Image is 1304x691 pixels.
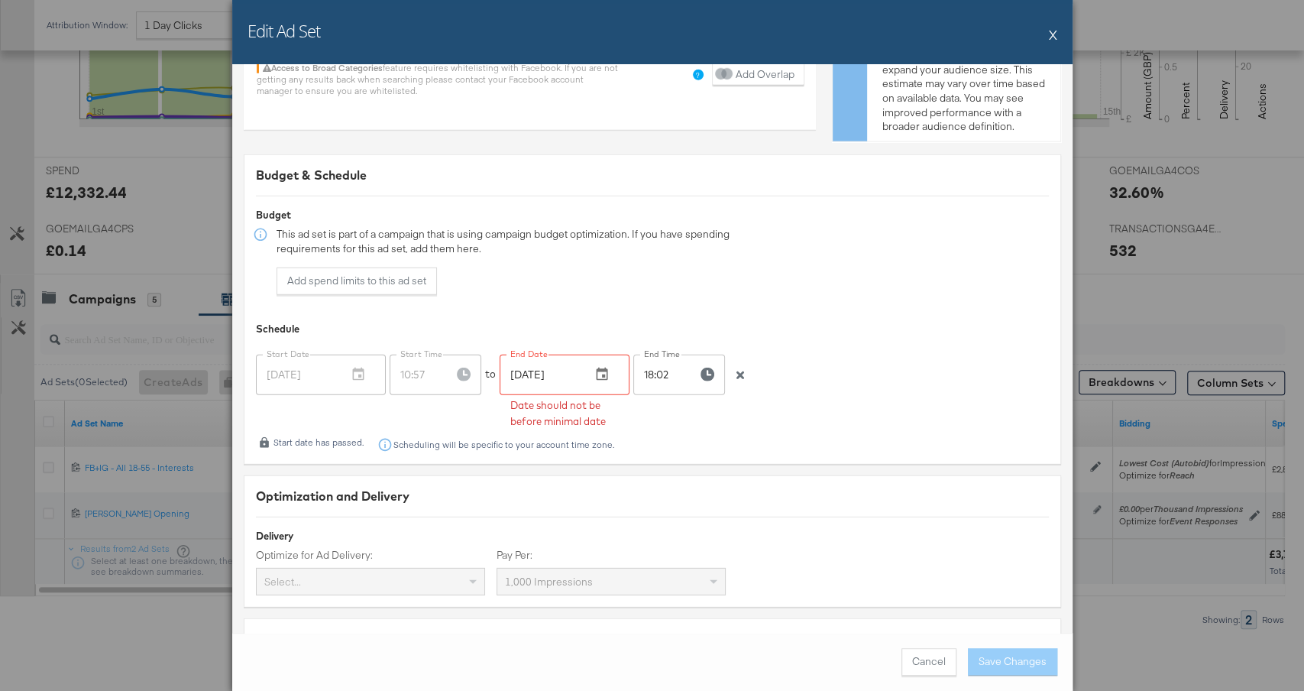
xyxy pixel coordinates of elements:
div: Budget & Schedule [256,167,1049,184]
button: Cancel [901,648,956,676]
label: Optimize for Ad Delivery: [256,548,485,563]
div: Start date has passed. [257,437,364,448]
a: ? [692,69,704,81]
div: to [485,355,496,393]
button: X [1049,19,1057,50]
p: Date should not be before minimal date [510,397,619,430]
button: Add spend limits to this ad set [277,268,437,295]
button: Add Overlap [712,62,804,87]
div: Bid & Budget Options [256,631,1049,648]
div: Optimization and Delivery [256,488,1049,505]
div: Delivery [256,529,1049,543]
div: This ad set is part of a campaign that is using campaign budget optimization. If you have spendin... [277,227,764,295]
div: Select... [257,569,484,595]
span: feature requires whitelisting with Facebook. If you are not getting any results back when searchi... [257,62,618,96]
div: Schedule [256,322,299,336]
h2: Edit Ad Set [248,19,320,42]
div: Scheduling will be specific to your account time zone. [377,437,614,453]
span: Add Overlap [722,67,794,81]
label: Pay Per: [497,548,726,563]
strong: Access to Broad Categories [271,62,383,73]
div: Budget [256,208,764,222]
span: 1,000 Impressions [505,575,593,589]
